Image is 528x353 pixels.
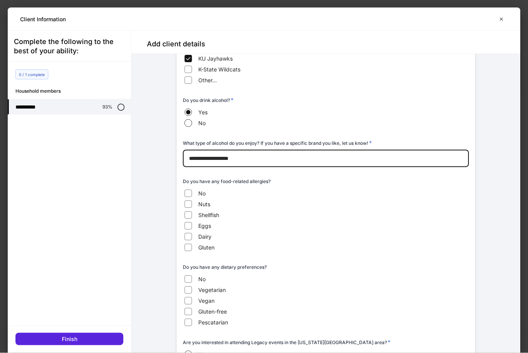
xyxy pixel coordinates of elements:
[198,244,215,251] span: Gluten
[198,119,206,127] span: No
[198,233,211,241] span: Dairy
[198,222,211,230] span: Eggs
[183,338,390,346] h6: Are you interested in attending Legacy events in the [US_STATE][GEOGRAPHIC_DATA] area?
[198,319,228,326] span: Pescatarian
[183,139,372,147] h6: What type of alcohol do you enjoy? If you have a specific brand you like, let us know!
[147,39,205,49] h4: Add client details
[198,55,233,63] span: KU Jayhawks
[62,336,77,342] div: Finish
[198,200,210,208] span: Nuts
[198,297,215,305] span: Vegan
[198,109,208,116] span: Yes
[198,286,226,294] span: Vegetarian
[198,308,227,316] span: Gluten-free
[198,275,206,283] span: No
[20,15,66,23] h5: Client Information
[183,96,233,104] h6: Do you drink alcohol?
[15,87,131,95] h6: Household members
[15,333,123,345] button: Finish
[198,76,217,84] span: Other...
[198,66,240,73] span: K-State Wildcats
[102,104,112,110] p: 93%
[183,178,271,185] h6: Do you have any food-related allergies?
[14,37,125,56] div: Complete the following to the best of your ability:
[15,70,48,80] div: 0 / 1 complete
[183,263,267,271] h6: Do you have any dietary preferences?
[198,190,206,197] span: No
[198,211,219,219] span: Shellfish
